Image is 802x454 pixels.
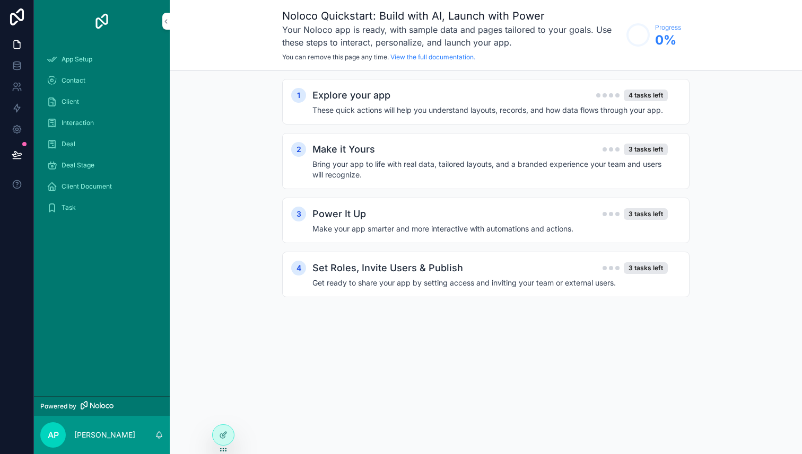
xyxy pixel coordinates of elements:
span: Contact [62,76,85,85]
a: Task [40,198,163,217]
a: Client [40,92,163,111]
a: Client Document [40,177,163,196]
div: scrollable content [34,42,170,231]
a: Contact [40,71,163,90]
span: Client [62,97,79,106]
span: AP [48,429,59,441]
span: Deal Stage [62,161,94,170]
a: View the full documentation. [390,53,475,61]
h3: Your Noloco app is ready, with sample data and pages tailored to your goals. Use these steps to i... [282,23,621,49]
span: App Setup [62,55,92,64]
span: Deal [62,140,75,148]
span: Progress [655,23,681,32]
a: Deal [40,135,163,154]
span: Interaction [62,119,94,127]
span: Client Document [62,182,112,191]
h1: Noloco Quickstart: Build with AI, Launch with Power [282,8,621,23]
a: Powered by [34,396,170,416]
p: [PERSON_NAME] [74,430,135,440]
span: You can remove this page any time. [282,53,389,61]
a: App Setup [40,50,163,69]
a: Interaction [40,113,163,132]
a: Deal Stage [40,156,163,175]
span: Task [62,203,76,212]
span: 0 % [655,32,681,49]
span: Powered by [40,402,76,411]
img: App logo [93,13,110,30]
